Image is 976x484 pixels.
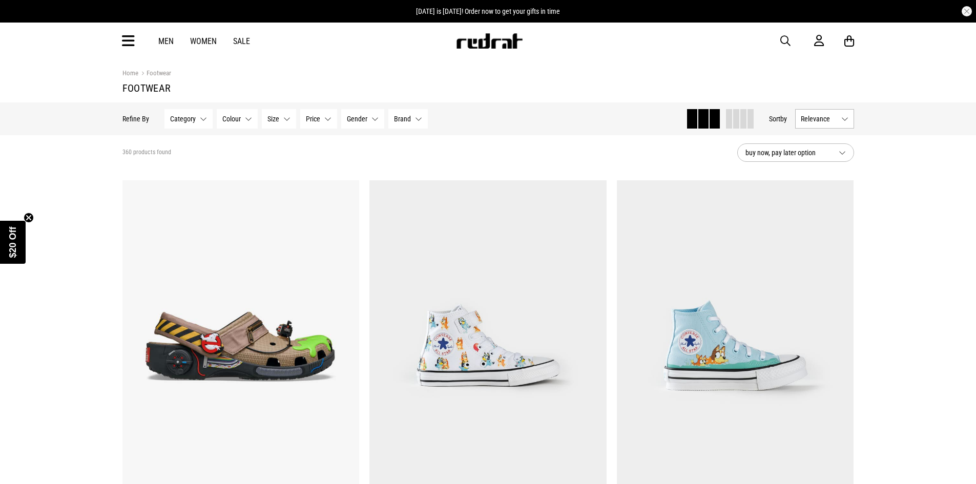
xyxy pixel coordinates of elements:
[222,115,241,123] span: Colour
[341,109,384,129] button: Gender
[122,69,138,77] a: Home
[267,115,279,123] span: Size
[737,143,854,162] button: buy now, pay later option
[300,109,337,129] button: Price
[416,7,560,15] span: [DATE] is [DATE]! Order now to get your gifts in time
[347,115,367,123] span: Gender
[780,115,787,123] span: by
[8,226,18,258] span: $20 Off
[745,146,830,159] span: buy now, pay later option
[262,109,296,129] button: Size
[394,115,411,123] span: Brand
[306,115,320,123] span: Price
[795,109,854,129] button: Relevance
[138,69,171,79] a: Footwear
[122,149,171,157] span: 360 products found
[801,115,837,123] span: Relevance
[233,36,250,46] a: Sale
[769,113,787,125] button: Sortby
[24,213,34,223] button: Close teaser
[170,115,196,123] span: Category
[158,36,174,46] a: Men
[164,109,213,129] button: Category
[455,33,523,49] img: Redrat logo
[388,109,428,129] button: Brand
[122,82,854,94] h1: Footwear
[190,36,217,46] a: Women
[217,109,258,129] button: Colour
[122,115,149,123] p: Refine By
